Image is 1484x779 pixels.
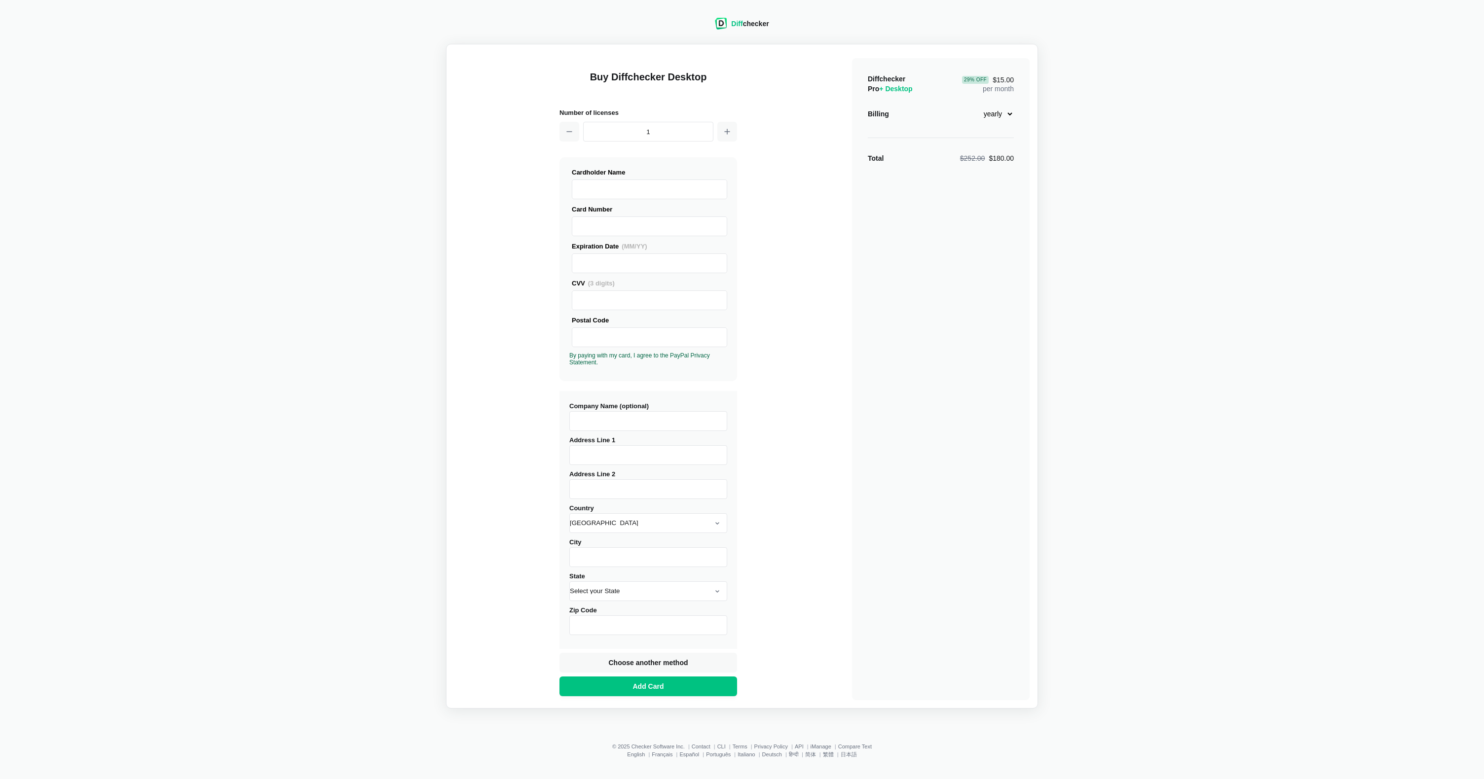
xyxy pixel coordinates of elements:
div: Expiration Date [572,241,727,251]
input: Company Name (optional) [569,411,727,431]
span: Choose another method [606,658,690,668]
span: Diffchecker [868,75,905,83]
a: 繁體 [823,751,834,757]
label: Address Line 2 [569,470,727,499]
div: Billing [868,109,889,119]
input: Zip Code [569,615,727,635]
strong: Total [868,154,884,162]
a: API [795,744,804,749]
a: Compare Text [838,744,872,749]
div: Card Number [572,204,727,214]
a: Deutsch [762,751,782,757]
span: + Desktop [879,85,912,93]
select: State [569,581,727,601]
iframe: Secure Credit Card Frame - Cardholder Name [576,180,723,199]
a: Diffchecker logoDiffchecker [715,23,769,31]
a: Français [652,751,672,757]
div: 29 % Off [962,76,989,84]
button: Add Card [559,676,737,696]
h2: Number of licenses [559,107,737,118]
div: checker [731,19,769,29]
select: Country [569,513,727,533]
a: Italiano [738,751,755,757]
a: Contact [692,744,710,749]
button: Choose another method [559,653,737,673]
label: Address Line 1 [569,436,727,465]
label: Country [569,504,727,533]
iframe: Secure Credit Card Frame - CVV [576,291,723,310]
a: CLI [717,744,726,749]
a: iManage [811,744,831,749]
label: Zip Code [569,606,727,635]
a: By paying with my card, I agree to the PayPal Privacy Statement. [569,352,710,366]
a: हिन्दी [789,751,798,757]
a: Português [706,751,731,757]
iframe: Secure Credit Card Frame - Credit Card Number [576,217,723,236]
span: Diff [731,20,742,28]
li: © 2025 Checker Software Inc. [612,744,692,749]
div: per month [962,74,1014,94]
h1: Buy Diffchecker Desktop [559,70,737,96]
iframe: Secure Credit Card Frame - Expiration Date [576,254,723,273]
label: City [569,538,727,567]
div: CVV [572,278,727,288]
a: Privacy Policy [754,744,788,749]
a: 日本語 [841,751,857,757]
input: 1 [583,122,713,142]
img: Diffchecker logo [715,18,727,30]
div: $180.00 [960,153,1014,163]
span: Pro [868,85,913,93]
span: Add Card [631,681,666,691]
label: State [569,572,727,601]
iframe: Secure Credit Card Frame - Postal Code [576,328,723,347]
input: City [569,547,727,567]
span: (3 digits) [588,280,615,287]
input: Address Line 1 [569,445,727,465]
a: Español [679,751,699,757]
a: 简体 [805,751,816,757]
span: $252.00 [960,154,985,162]
div: Cardholder Name [572,167,727,177]
input: Address Line 2 [569,479,727,499]
a: English [627,751,645,757]
span: (MM/YY) [622,243,647,250]
a: Terms [733,744,747,749]
div: Postal Code [572,315,727,325]
span: $15.00 [962,76,1014,84]
label: Company Name (optional) [569,402,727,431]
